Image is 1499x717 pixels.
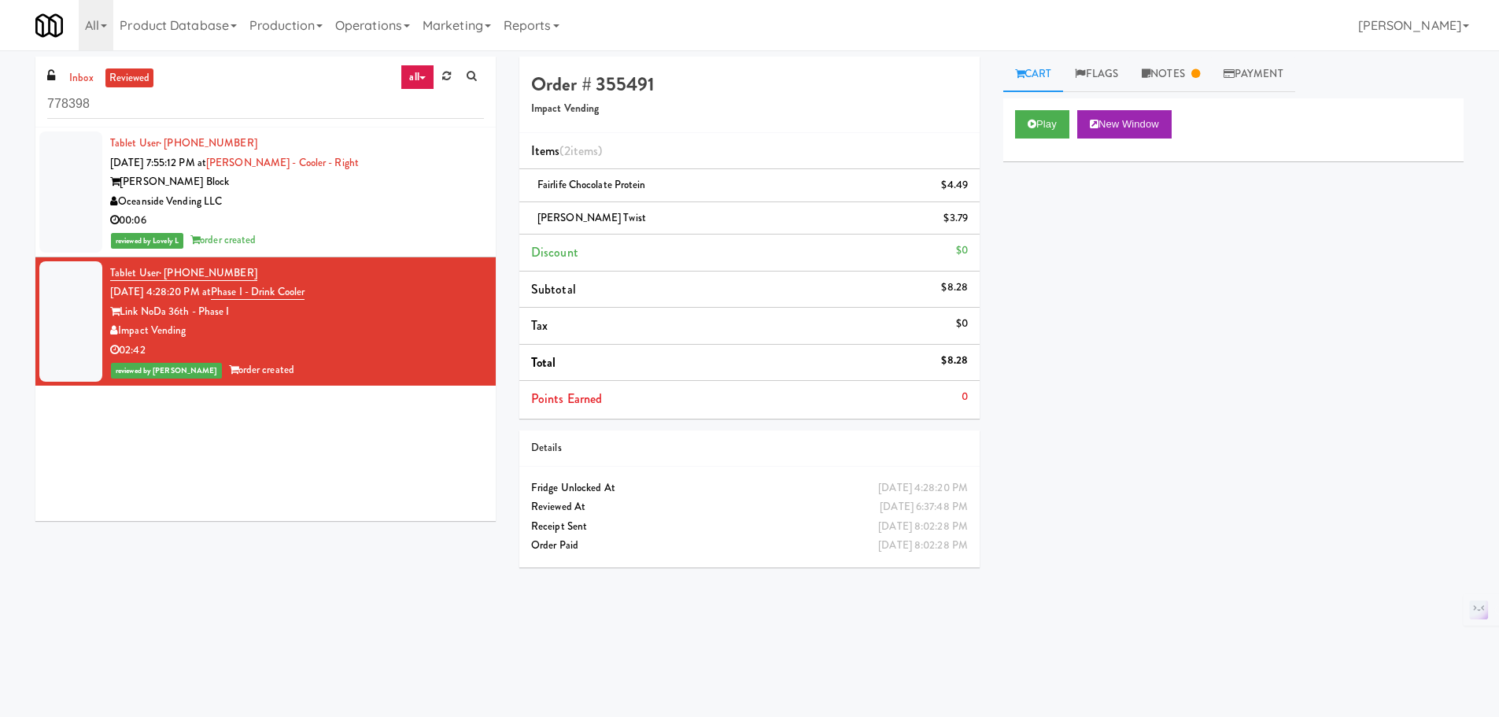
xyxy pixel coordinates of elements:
div: $8.28 [941,278,968,298]
div: $8.28 [941,351,968,371]
span: Points Earned [531,390,602,408]
span: Fairlife Chocolate Protein [537,177,646,192]
div: 02:42 [110,341,484,360]
div: Fridge Unlocked At [531,479,968,498]
span: Subtotal [531,280,576,298]
button: Play [1015,110,1069,139]
h5: Impact Vending [531,103,968,115]
div: Details [531,438,968,458]
img: Micromart [35,12,63,39]
div: Impact Vending [110,321,484,341]
div: [DATE] 4:28:20 PM [878,479,968,498]
span: Items [531,142,602,160]
ng-pluralize: items [570,142,599,160]
a: [PERSON_NAME] - Cooler - Right [206,155,359,170]
span: Discount [531,243,578,261]
div: Reviewed At [531,497,968,517]
div: $3.79 [943,209,968,228]
div: [DATE] 6:37:48 PM [880,497,968,517]
span: · [PHONE_NUMBER] [159,135,257,150]
span: order created [229,362,294,377]
a: all [401,65,434,90]
div: $0 [956,241,968,261]
div: Oceanside Vending LLC [110,192,484,212]
div: $4.49 [941,176,968,195]
a: inbox [65,68,98,88]
a: reviewed [105,68,154,88]
a: Phase I - Drink Cooler [211,284,305,300]
div: Receipt Sent [531,517,968,537]
span: (2 ) [559,142,602,160]
a: Notes [1130,57,1212,92]
li: Tablet User· [PHONE_NUMBER][DATE] 7:55:12 PM at[PERSON_NAME] - Cooler - Right[PERSON_NAME] BlockO... [35,128,496,257]
div: Link NoDa 36th - Phase I [110,302,484,322]
span: Tax [531,316,548,334]
span: [DATE] 4:28:20 PM at [110,284,211,299]
span: · [PHONE_NUMBER] [159,265,257,280]
span: order created [190,232,256,247]
div: Order Paid [531,536,968,556]
div: $0 [956,314,968,334]
a: Cart [1003,57,1064,92]
a: Tablet User· [PHONE_NUMBER] [110,135,257,150]
li: Tablet User· [PHONE_NUMBER][DATE] 4:28:20 PM atPhase I - Drink CoolerLink NoDa 36th - Phase IImpa... [35,257,496,386]
button: New Window [1077,110,1172,139]
span: [DATE] 7:55:12 PM at [110,155,206,170]
span: reviewed by Lovely L [111,233,183,249]
span: [PERSON_NAME] Twist [537,210,646,225]
span: reviewed by [PERSON_NAME] [111,363,222,379]
h4: Order # 355491 [531,74,968,94]
span: Total [531,353,556,371]
div: [PERSON_NAME] Block [110,172,484,192]
div: [DATE] 8:02:28 PM [878,517,968,537]
div: 0 [962,387,968,407]
a: Payment [1212,57,1295,92]
div: 00:06 [110,211,484,231]
a: Tablet User· [PHONE_NUMBER] [110,265,257,281]
div: [DATE] 8:02:28 PM [878,536,968,556]
input: Search vision orders [47,90,484,119]
a: Flags [1063,57,1130,92]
